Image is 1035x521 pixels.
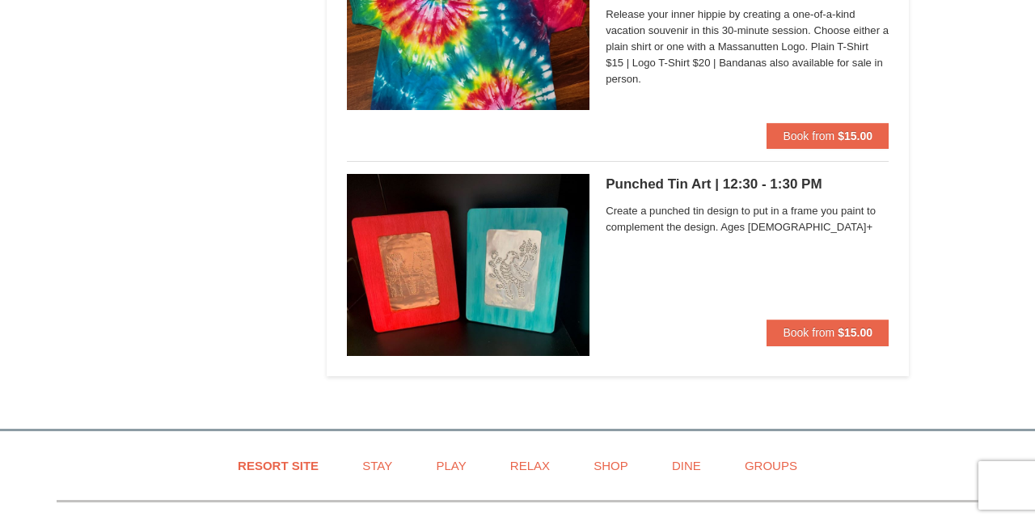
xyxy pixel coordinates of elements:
[783,326,834,339] span: Book from
[606,6,889,87] span: Release your inner hippie by creating a one-of-a-kind vacation souvenir in this 30-minute session...
[767,320,889,345] button: Book from $15.00
[347,174,589,356] img: 6619869-1399-a357e133.jpg
[606,176,889,193] h5: Punched Tin Art | 12:30 - 1:30 PM
[490,447,570,484] a: Relax
[573,447,648,484] a: Shop
[416,447,486,484] a: Play
[767,123,889,149] button: Book from $15.00
[218,447,339,484] a: Resort Site
[838,129,872,142] strong: $15.00
[606,203,889,235] span: Create a punched tin design to put in a frame you paint to complement the design. Ages [DEMOGRAPH...
[838,326,872,339] strong: $15.00
[652,447,721,484] a: Dine
[342,447,412,484] a: Stay
[724,447,817,484] a: Groups
[783,129,834,142] span: Book from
